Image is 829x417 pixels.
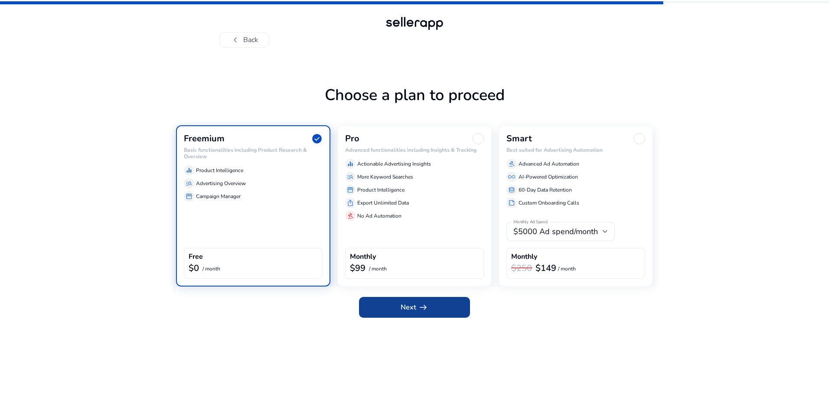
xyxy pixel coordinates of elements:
h6: Best suited for Advertising Automation [506,147,645,153]
h3: $250 [511,263,532,274]
b: $0 [189,262,199,274]
span: ios_share [347,199,354,206]
h4: Monthly [350,253,376,261]
p: Campaign Manager [196,192,241,200]
p: AI-Powered Optimization [519,173,578,181]
span: manage_search [347,173,354,180]
span: gavel [508,160,515,167]
p: Custom Onboarding Calls [519,199,579,207]
button: chevron_leftBack [219,32,269,48]
span: manage_search [186,180,193,187]
p: 60-Day Data Retention [519,186,572,194]
h4: Monthly [511,253,537,261]
span: storefront [186,193,193,200]
p: / month [558,266,576,272]
span: check_circle [311,133,323,144]
span: all_inclusive [508,173,515,180]
span: equalizer [186,167,193,174]
p: Actionable Advertising Insights [357,160,431,168]
p: Product Intelligence [196,166,243,174]
p: Export Unlimited Data [357,199,409,207]
span: database [508,186,515,193]
p: Advanced Ad Automation [519,160,579,168]
h6: Basic functionalities including Product Research & Overview [184,147,323,160]
h4: Free [189,253,203,261]
span: chevron_left [230,35,241,45]
span: arrow_right_alt [418,302,428,313]
h3: Smart [506,134,532,144]
button: Nextarrow_right_alt [359,297,470,318]
mat-label: Monthly Ad Spend [513,219,548,225]
h6: Advanced functionalities including Insights & Tracking [345,147,484,153]
span: Next [401,302,428,313]
p: / month [369,266,387,272]
span: $5000 Ad spend/month [513,226,598,237]
p: / month [202,266,220,272]
p: Advertising Overview [196,179,246,187]
b: $149 [535,262,556,274]
span: storefront [347,186,354,193]
span: summarize [508,199,515,206]
b: $99 [350,262,366,274]
h3: Pro [345,134,359,144]
p: More Keyword Searches [357,173,413,181]
p: Product Intelligence [357,186,405,194]
span: gavel [347,212,354,219]
p: No Ad Automation [357,212,401,220]
span: equalizer [347,160,354,167]
h1: Choose a plan to proceed [176,86,653,125]
h3: Freemium [184,134,225,144]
